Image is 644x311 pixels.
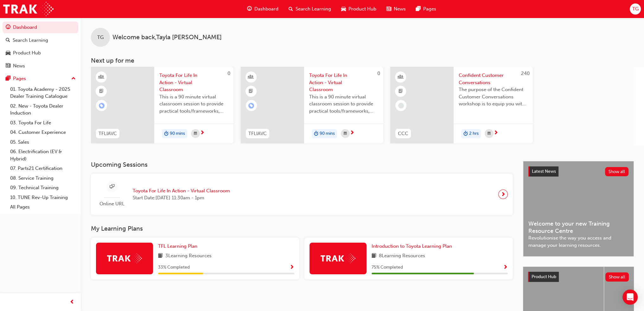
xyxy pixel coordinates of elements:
[290,264,294,271] button: Show Progress
[379,252,425,260] span: 8 Learning Resources
[528,272,629,282] a: Product HubShow all
[110,183,114,191] span: sessionType_ONLINE_URL-icon
[3,2,54,16] img: Trak
[13,49,41,57] div: Product Hub
[248,130,267,137] span: TFLIAVC
[159,93,228,115] span: This is a 90 minute virtual classroom session to provide practical tools/frameworks, behaviours a...
[242,3,284,16] a: guage-iconDashboard
[8,193,78,202] a: 10. TUNE Rev-Up Training
[6,76,10,82] span: pages-icon
[372,264,403,271] span: 75 % Completed
[411,3,441,16] a: pages-iconPages
[8,147,78,164] a: 06. Electrification (EV & Hybrid)
[503,264,508,271] button: Show Progress
[309,72,378,93] span: Toyota For Life In Action - Virtual Classroom
[532,274,556,279] span: Product Hub
[91,225,513,232] h3: My Learning Plans
[528,220,628,234] span: Welcome to your new Training Resource Centre
[96,179,508,210] a: Online URLToyota For Life In Action - Virtual ClassroomStart Date:[DATE] 11:30am - 1pm
[194,130,197,138] span: calendar-icon
[6,25,10,30] span: guage-icon
[247,5,252,13] span: guage-icon
[159,72,228,93] span: Toyota For Life In Action - Virtual Classroom
[348,5,376,13] span: Product Hub
[532,169,556,174] span: Latest News
[133,187,230,195] span: Toyota For Life In Action - Virtual Classroom
[632,5,638,13] span: TG
[605,272,629,282] button: Show all
[107,253,142,263] img: Trak
[8,84,78,101] a: 01. Toyota Academy - 2025 Dealer Training Catalogue
[494,130,498,136] span: next-icon
[91,67,233,143] a: 0TFLIAVCToyota For Life In Action - Virtual ClassroomThis is a 90 minute virtual classroom sessio...
[390,67,533,143] a: 240CCCConfident Customer ConversationsThe purpose of the Confident Customer Conversations worksho...
[3,47,78,59] a: Product Hub
[3,73,78,84] button: Pages
[488,130,491,138] span: calendar-icon
[344,130,347,138] span: calendar-icon
[158,252,163,260] span: book-icon
[503,265,508,271] span: Show Progress
[91,161,513,168] h3: Upcoming Sessions
[398,103,404,109] span: learningRecordVerb_NONE-icon
[528,234,628,249] span: Revolutionise the way you access and manage your learning resources.
[336,3,381,16] a: car-iconProduct Hub
[372,243,455,250] a: Introduction to Toyota Learning Plan
[13,62,25,70] div: News
[521,71,530,76] span: 240
[386,5,391,13] span: news-icon
[249,73,253,81] span: learningResourceType_INSTRUCTOR_LED-icon
[416,5,421,13] span: pages-icon
[8,173,78,183] a: 08. Service Training
[399,73,403,81] span: learningResourceType_INSTRUCTOR_LED-icon
[8,137,78,147] a: 05. Sales
[469,130,479,137] span: 2 hrs
[227,71,230,76] span: 0
[254,5,278,13] span: Dashboard
[8,183,78,193] a: 09. Technical Training
[158,243,200,250] a: TFL Learning Plan
[13,75,26,82] div: Pages
[165,252,212,260] span: 3 Learning Resources
[341,5,346,13] span: car-icon
[8,101,78,118] a: 02. New - Toyota Dealer Induction
[372,243,452,249] span: Introduction to Toyota Learning Plan
[8,118,78,128] a: 03. Toyota For Life
[528,166,628,177] a: Latest NewsShow all
[377,71,380,76] span: 0
[523,161,634,257] a: Latest NewsShow allWelcome to your new Training Resource CentreRevolutionise the way you access a...
[6,38,10,43] span: search-icon
[459,72,528,86] span: Confident Customer Conversations
[99,87,104,96] span: booktick-icon
[99,73,104,81] span: learningResourceType_INSTRUCTOR_LED-icon
[3,20,78,73] button: DashboardSearch LearningProduct HubNews
[248,103,254,109] span: learningRecordVerb_ENROLL-icon
[296,5,331,13] span: Search Learning
[99,130,117,137] span: TFLIAVC
[8,164,78,173] a: 07. Parts21 Certification
[630,3,641,15] button: TG
[423,5,436,13] span: Pages
[3,22,78,33] a: Dashboard
[309,93,378,115] span: This is a 90 minute virtual classroom session to provide practical tools/frameworks, behaviours a...
[399,87,403,96] span: booktick-icon
[372,252,376,260] span: book-icon
[6,50,10,56] span: car-icon
[81,57,644,64] h3: Next up for me
[6,63,10,69] span: news-icon
[133,194,230,202] span: Start Date: [DATE] 11:30am - 1pm
[97,34,104,41] span: TG
[170,130,185,137] span: 90 mins
[290,265,294,271] span: Show Progress
[158,264,190,271] span: 33 % Completed
[622,289,638,305] div: Open Intercom Messenger
[3,34,78,46] a: Search Learning
[241,67,383,143] a: 0TFLIAVCToyota For Life In Action - Virtual ClassroomThis is a 90 minute virtual classroom sessio...
[164,130,169,138] span: duration-icon
[99,103,105,109] span: learningRecordVerb_ENROLL-icon
[8,202,78,212] a: All Pages
[394,5,406,13] span: News
[70,298,74,306] span: prev-icon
